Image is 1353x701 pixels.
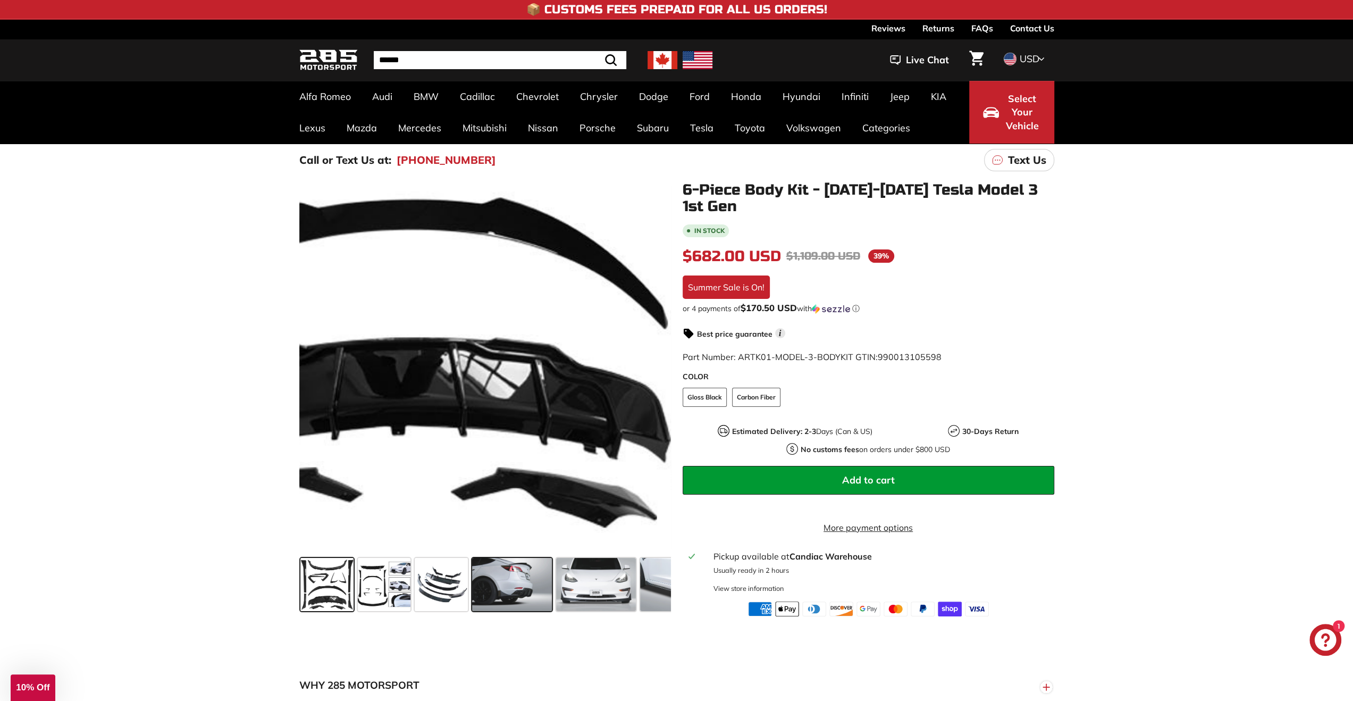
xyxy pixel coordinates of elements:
[802,602,826,616] img: diners_club
[16,682,49,692] span: 10% Off
[801,444,950,455] p: on orders under $800 USD
[911,602,935,616] img: paypal
[775,602,799,616] img: apple_pay
[362,81,403,112] a: Audi
[871,19,905,37] a: Reviews
[748,602,772,616] img: american_express
[786,249,860,263] span: $1,109.00 USD
[569,81,628,112] a: Chrysler
[938,602,962,616] img: shopify_pay
[11,674,55,701] div: 10% Off
[299,152,391,168] p: Call or Text Us at:
[878,352,942,362] span: 990013105598
[713,583,784,594] div: View store information
[683,303,1054,314] div: or 4 payments of with
[697,329,772,339] strong: Best price guarantee
[683,521,1054,534] a: More payment options
[920,81,957,112] a: KIA
[775,328,785,338] span: i
[741,302,797,313] span: $170.50 USD
[801,445,859,454] strong: No customs fees
[289,81,362,112] a: Alfa Romeo
[1008,152,1046,168] p: Text Us
[289,112,336,144] a: Lexus
[772,81,831,112] a: Hyundai
[829,602,853,616] img: discover
[526,3,827,16] h4: 📦 Customs Fees Prepaid for All US Orders!
[517,112,569,144] a: Nissan
[679,81,720,112] a: Ford
[397,152,496,168] a: [PHONE_NUMBER]
[962,427,1019,436] strong: 30-Days Return
[449,81,506,112] a: Cadillac
[569,112,626,144] a: Porsche
[856,602,880,616] img: google_pay
[694,228,725,234] b: In stock
[879,81,920,112] a: Jeep
[732,427,816,436] strong: Estimated Delivery: 2-3
[963,42,990,78] a: Cart
[1004,92,1040,133] span: Select Your Vehicle
[842,474,895,486] span: Add to cart
[683,371,1054,382] label: COLOR
[724,112,776,144] a: Toyota
[1010,19,1054,37] a: Contact Us
[388,112,452,144] a: Mercedes
[299,48,358,73] img: Logo_285_Motorsport_areodynamics_components
[776,112,852,144] a: Volkswagen
[1306,624,1344,658] inbox-online-store-chat: Shopify online store chat
[789,551,871,562] strong: Candiac Warehouse
[683,352,942,362] span: Part Number: ARTK01-MODEL-3-BODYKIT GTIN:
[683,247,781,265] span: $682.00 USD
[922,19,954,37] a: Returns
[969,81,1054,144] button: Select Your Vehicle
[626,112,679,144] a: Subaru
[683,276,770,299] div: Summer Sale is On!
[1020,53,1039,65] span: USD
[679,112,724,144] a: Tesla
[628,81,679,112] a: Dodge
[831,81,879,112] a: Infiniti
[452,112,517,144] a: Mitsubishi
[336,112,388,144] a: Mazda
[906,53,949,67] span: Live Chat
[683,466,1054,495] button: Add to cart
[720,81,772,112] a: Honda
[852,112,921,144] a: Categories
[403,81,449,112] a: BMW
[713,565,1047,575] p: Usually ready in 2 hours
[713,550,1047,563] div: Pickup available at
[374,51,626,69] input: Search
[876,47,963,73] button: Live Chat
[506,81,569,112] a: Chevrolet
[884,602,907,616] img: master
[683,182,1054,215] h1: 6-Piece Body Kit - [DATE]-[DATE] Tesla Model 3 1st Gen
[683,303,1054,314] div: or 4 payments of$170.50 USDwithSezzle Click to learn more about Sezzle
[732,426,872,437] p: Days (Can & US)
[984,149,1054,171] a: Text Us
[868,249,894,263] span: 39%
[971,19,993,37] a: FAQs
[812,304,850,314] img: Sezzle
[965,602,989,616] img: visa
